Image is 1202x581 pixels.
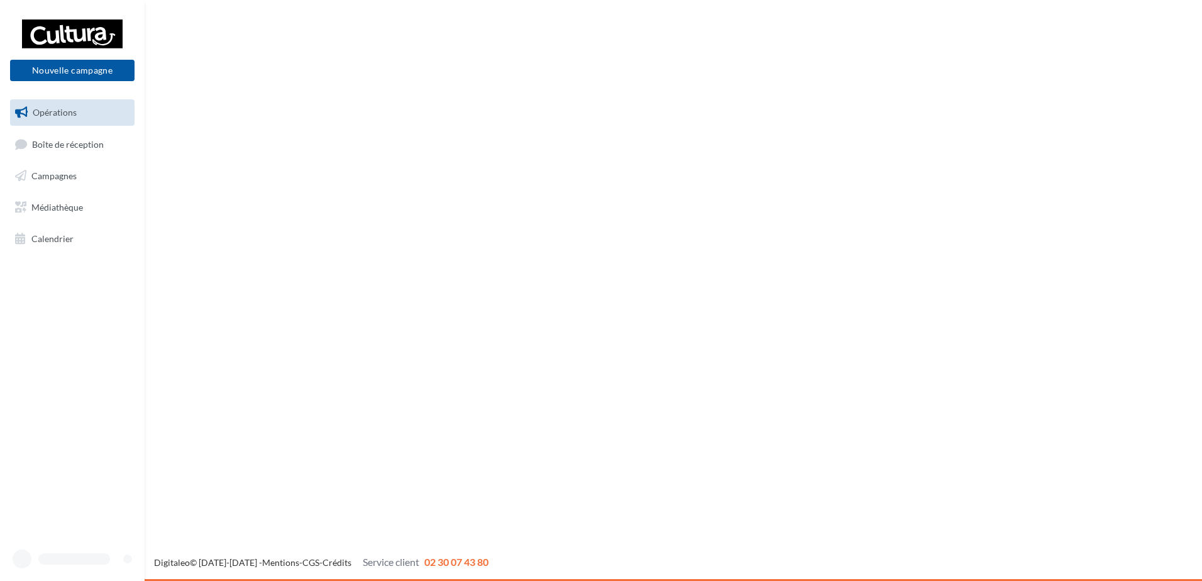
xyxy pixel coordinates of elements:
[32,138,104,149] span: Boîte de réception
[154,557,190,568] a: Digitaleo
[31,202,83,213] span: Médiathèque
[262,557,299,568] a: Mentions
[8,163,137,189] a: Campagnes
[8,194,137,221] a: Médiathèque
[8,131,137,158] a: Boîte de réception
[363,556,419,568] span: Service client
[31,170,77,181] span: Campagnes
[8,99,137,126] a: Opérations
[10,60,135,81] button: Nouvelle campagne
[424,556,488,568] span: 02 30 07 43 80
[323,557,351,568] a: Crédits
[8,226,137,252] a: Calendrier
[31,233,74,243] span: Calendrier
[302,557,319,568] a: CGS
[33,107,77,118] span: Opérations
[154,557,488,568] span: © [DATE]-[DATE] - - -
